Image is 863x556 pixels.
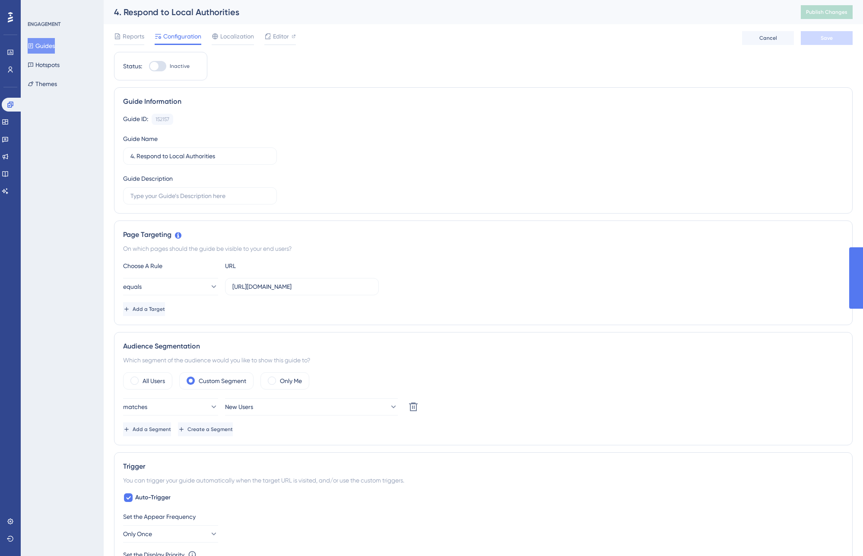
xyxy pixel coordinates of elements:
[123,31,144,42] span: Reports
[123,243,844,254] div: On which pages should the guide be visible to your end users?
[827,522,853,548] iframe: UserGuiding AI Assistant Launcher
[225,261,320,271] div: URL
[742,31,794,45] button: Cancel
[123,525,218,543] button: Only Once
[123,511,844,522] div: Set the Appear Frequency
[28,57,60,73] button: Hotspots
[225,398,398,415] button: New Users
[801,31,853,45] button: Save
[123,302,165,316] button: Add a Target
[143,376,165,386] label: All Users
[801,5,853,19] button: Publish Changes
[821,35,833,42] span: Save
[273,31,289,42] span: Editor
[123,173,173,184] div: Guide Description
[28,21,60,28] div: ENGAGEMENT
[123,230,844,240] div: Page Targeting
[163,31,201,42] span: Configuration
[220,31,254,42] span: Localization
[123,341,844,351] div: Audience Segmentation
[759,35,777,42] span: Cancel
[199,376,246,386] label: Custom Segment
[232,282,371,291] input: yourwebsite.com/path
[123,61,142,71] div: Status:
[28,38,55,54] button: Guides
[135,492,171,503] span: Auto-Trigger
[178,422,233,436] button: Create a Segment
[28,76,57,92] button: Themes
[170,63,190,70] span: Inactive
[806,9,847,16] span: Publish Changes
[123,96,844,107] div: Guide Information
[123,422,171,436] button: Add a Segment
[123,261,218,271] div: Choose A Rule
[123,461,844,472] div: Trigger
[123,278,218,295] button: equals
[123,398,218,415] button: matches
[130,191,270,201] input: Type your Guide’s Description here
[155,116,169,123] div: 152157
[123,355,844,365] div: Which segment of the audience would you like to show this guide to?
[123,281,142,292] span: equals
[114,6,779,18] div: 4. Respond to Local Authorities
[280,376,302,386] label: Only Me
[123,134,158,144] div: Guide Name
[187,426,233,433] span: Create a Segment
[123,114,148,125] div: Guide ID:
[133,426,171,433] span: Add a Segment
[123,529,152,539] span: Only Once
[133,306,165,313] span: Add a Target
[123,402,147,412] span: matches
[123,475,844,486] div: You can trigger your guide automatically when the target URL is visited, and/or use the custom tr...
[225,402,253,412] span: New Users
[130,151,270,161] input: Type your Guide’s Name here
